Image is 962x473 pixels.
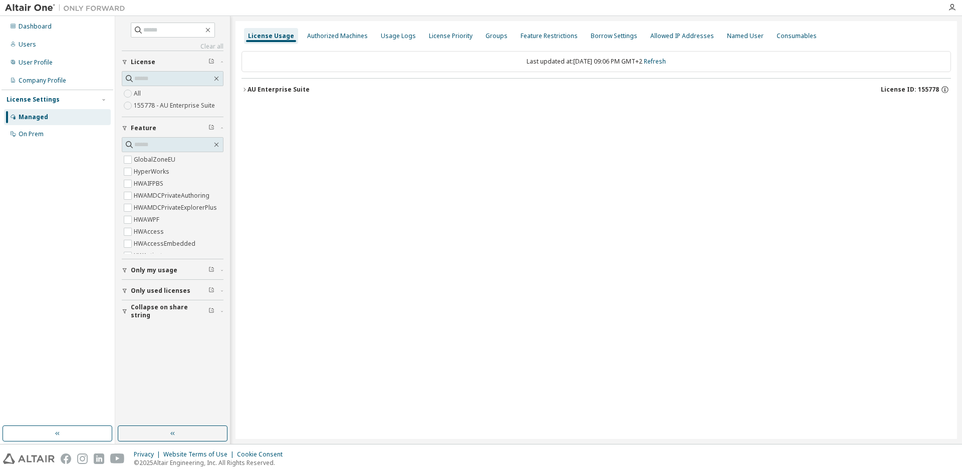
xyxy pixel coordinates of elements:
[242,51,951,72] div: Last updated at: [DATE] 09:06 PM GMT+2
[122,43,223,51] a: Clear all
[134,190,211,202] label: HWAMDCPrivateAuthoring
[134,250,168,262] label: HWActivate
[881,86,939,94] span: License ID: 155778
[650,32,714,40] div: Allowed IP Addresses
[134,226,166,238] label: HWAccess
[122,259,223,281] button: Only my usage
[131,303,208,319] span: Collapse on share string
[131,124,156,132] span: Feature
[19,77,66,85] div: Company Profile
[248,32,294,40] div: License Usage
[7,96,60,104] div: License Settings
[19,113,48,121] div: Managed
[644,57,666,66] a: Refresh
[19,130,44,138] div: On Prem
[61,453,71,464] img: facebook.svg
[134,238,197,250] label: HWAccessEmbedded
[122,300,223,322] button: Collapse on share string
[208,266,214,274] span: Clear filter
[208,58,214,66] span: Clear filter
[134,178,165,190] label: HWAIFPBS
[248,86,310,94] div: AU Enterprise Suite
[134,100,217,112] label: 155778 - AU Enterprise Suite
[163,450,237,458] div: Website Terms of Use
[134,88,143,100] label: All
[5,3,130,13] img: Altair One
[591,32,637,40] div: Borrow Settings
[122,280,223,302] button: Only used licenses
[131,58,155,66] span: License
[777,32,817,40] div: Consumables
[208,124,214,132] span: Clear filter
[208,307,214,315] span: Clear filter
[242,79,951,101] button: AU Enterprise SuiteLicense ID: 155778
[208,287,214,295] span: Clear filter
[134,450,163,458] div: Privacy
[19,59,53,67] div: User Profile
[429,32,472,40] div: License Priority
[134,202,219,214] label: HWAMDCPrivateExplorerPlus
[19,23,52,31] div: Dashboard
[94,453,104,464] img: linkedin.svg
[122,117,223,139] button: Feature
[19,41,36,49] div: Users
[381,32,416,40] div: Usage Logs
[486,32,508,40] div: Groups
[237,450,289,458] div: Cookie Consent
[131,287,190,295] span: Only used licenses
[307,32,368,40] div: Authorized Machines
[110,453,125,464] img: youtube.svg
[134,458,289,467] p: © 2025 Altair Engineering, Inc. All Rights Reserved.
[521,32,578,40] div: Feature Restrictions
[131,266,177,274] span: Only my usage
[122,51,223,73] button: License
[77,453,88,464] img: instagram.svg
[3,453,55,464] img: altair_logo.svg
[134,166,171,178] label: HyperWorks
[727,32,764,40] div: Named User
[134,214,161,226] label: HWAWPF
[134,154,177,166] label: GlobalZoneEU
